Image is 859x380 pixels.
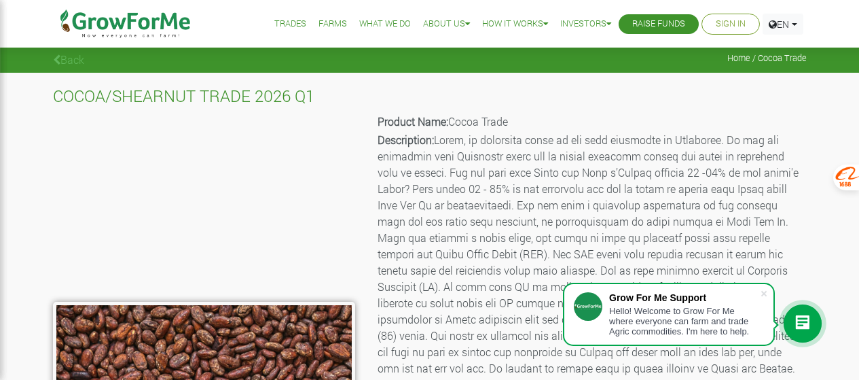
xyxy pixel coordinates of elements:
a: EN [763,14,803,35]
a: About Us [423,17,470,31]
h4: COCOA/SHEARNUT TRADE 2026 Q1 [53,86,807,106]
a: Sign In [716,17,746,31]
span: Home / Cocoa Trade [727,53,807,63]
a: How it Works [482,17,548,31]
a: Trades [274,17,306,31]
p: Cocoa Trade [378,114,805,130]
div: Grow For Me Support [609,292,760,303]
a: Farms [318,17,347,31]
a: Raise Funds [632,17,685,31]
b: Product Name: [378,114,448,128]
a: Investors [560,17,611,31]
a: Back [53,52,84,67]
b: Description: [378,133,434,147]
div: Hello! Welcome to Grow For Me where everyone can farm and trade Agric commodities. I'm here to help. [609,306,760,336]
a: What We Do [359,17,411,31]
